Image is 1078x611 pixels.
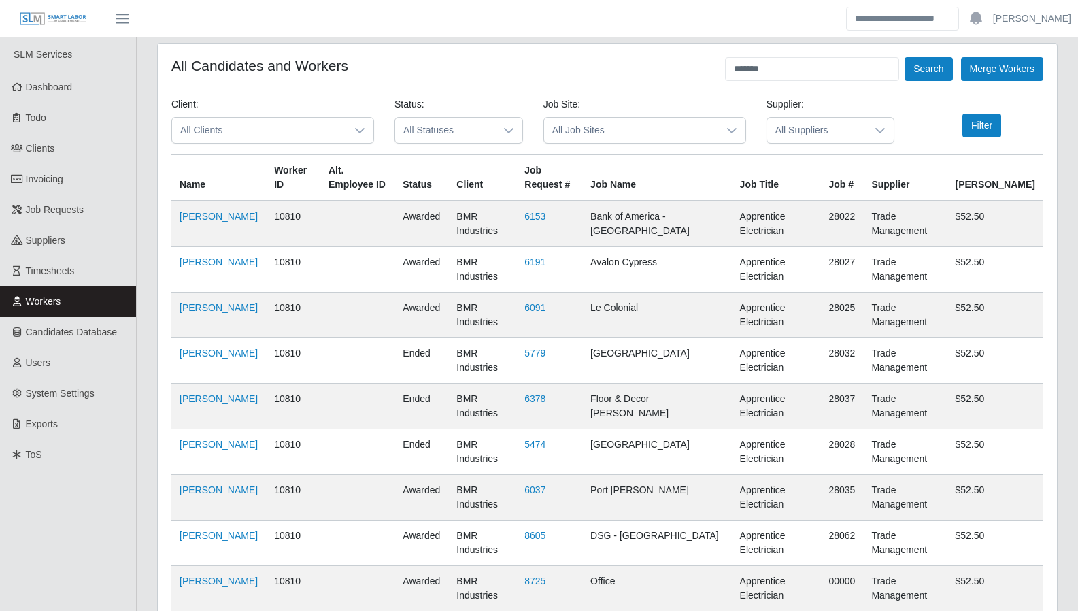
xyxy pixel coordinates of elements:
[820,338,863,384] td: 28032
[947,338,1043,384] td: $52.50
[732,293,821,338] td: Apprentice Electrician
[448,429,516,475] td: BMR Industries
[863,429,947,475] td: Trade Management
[820,247,863,293] td: 28027
[947,429,1043,475] td: $52.50
[26,143,55,154] span: Clients
[394,475,448,521] td: awarded
[863,201,947,247] td: Trade Management
[582,429,732,475] td: [GEOGRAPHIC_DATA]
[26,112,46,123] span: Todo
[26,327,118,337] span: Candidates Database
[544,118,718,143] span: All Job Sites
[582,247,732,293] td: Avalon Cypress
[767,97,804,112] label: Supplier:
[448,247,516,293] td: BMR Industries
[993,12,1071,26] a: [PERSON_NAME]
[732,429,821,475] td: Apprentice Electrician
[26,82,73,93] span: Dashboard
[820,201,863,247] td: 28022
[448,293,516,338] td: BMR Industries
[524,348,545,359] a: 5779
[820,384,863,429] td: 28037
[947,384,1043,429] td: $52.50
[394,384,448,429] td: ended
[26,265,75,276] span: Timesheets
[266,247,320,293] td: 10810
[26,449,42,460] span: ToS
[524,439,545,450] a: 5474
[266,384,320,429] td: 10810
[26,174,63,184] span: Invoicing
[543,97,580,112] label: Job Site:
[767,118,867,143] span: All Suppliers
[394,521,448,566] td: awarded
[394,293,448,338] td: awarded
[180,393,258,404] a: [PERSON_NAME]
[947,521,1043,566] td: $52.50
[448,384,516,429] td: BMR Industries
[846,7,959,31] input: Search
[26,296,61,307] span: Workers
[732,155,821,201] th: Job Title
[180,484,258,495] a: [PERSON_NAME]
[180,257,258,267] a: [PERSON_NAME]
[732,384,821,429] td: Apprentice Electrician
[582,384,732,429] td: Floor & Decor [PERSON_NAME]
[266,475,320,521] td: 10810
[26,357,51,368] span: Users
[180,439,258,450] a: [PERSON_NAME]
[266,429,320,475] td: 10810
[732,475,821,521] td: Apprentice Electrician
[180,211,258,222] a: [PERSON_NAME]
[524,393,545,404] a: 6378
[448,338,516,384] td: BMR Industries
[394,247,448,293] td: awarded
[394,429,448,475] td: ended
[961,57,1043,81] button: Merge Workers
[863,521,947,566] td: Trade Management
[524,211,545,222] a: 6153
[820,429,863,475] td: 28028
[820,155,863,201] th: Job #
[947,155,1043,201] th: [PERSON_NAME]
[395,118,495,143] span: All Statuses
[394,338,448,384] td: ended
[266,155,320,201] th: Worker ID
[863,293,947,338] td: Trade Management
[266,201,320,247] td: 10810
[26,418,58,429] span: Exports
[582,201,732,247] td: Bank of America - [GEOGRAPHIC_DATA]
[863,338,947,384] td: Trade Management
[863,247,947,293] td: Trade Management
[448,201,516,247] td: BMR Industries
[172,118,346,143] span: All Clients
[266,338,320,384] td: 10810
[14,49,72,60] span: SLM Services
[266,521,320,566] td: 10810
[820,475,863,521] td: 28035
[732,201,821,247] td: Apprentice Electrician
[448,521,516,566] td: BMR Industries
[26,204,84,215] span: Job Requests
[394,97,424,112] label: Status:
[863,475,947,521] td: Trade Management
[582,338,732,384] td: [GEOGRAPHIC_DATA]
[947,293,1043,338] td: $52.50
[732,247,821,293] td: Apprentice Electrician
[171,155,266,201] th: Name
[26,388,95,399] span: System Settings
[582,293,732,338] td: Le Colonial
[905,57,952,81] button: Search
[863,384,947,429] td: Trade Management
[947,201,1043,247] td: $52.50
[524,302,545,313] a: 6091
[962,114,1001,137] button: Filter
[180,302,258,313] a: [PERSON_NAME]
[947,475,1043,521] td: $52.50
[19,12,87,27] img: SLM Logo
[180,530,258,541] a: [PERSON_NAME]
[524,576,545,587] a: 8725
[820,293,863,338] td: 28025
[524,484,545,495] a: 6037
